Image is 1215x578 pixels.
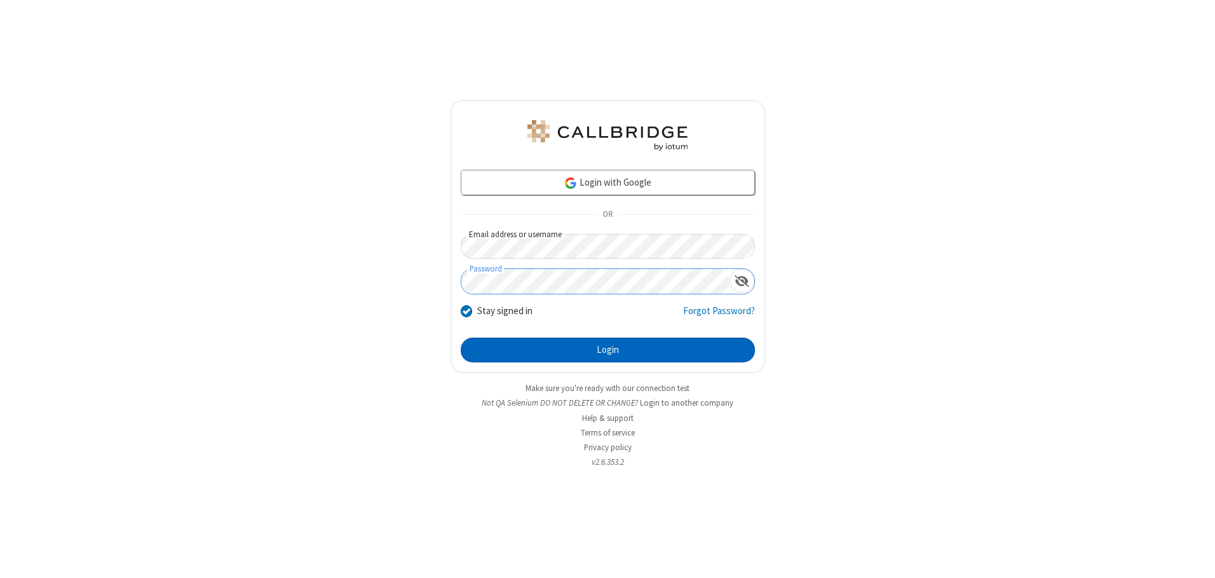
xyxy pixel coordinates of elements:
li: Not QA Selenium DO NOT DELETE OR CHANGE? [451,397,765,409]
a: Privacy policy [584,442,632,453]
img: QA Selenium DO NOT DELETE OR CHANGE [525,120,690,151]
a: Terms of service [581,427,635,438]
label: Stay signed in [477,304,533,319]
a: Make sure you're ready with our connection test [526,383,689,394]
a: Help & support [582,413,634,423]
a: Forgot Password? [683,304,755,328]
a: Login with Google [461,170,755,195]
button: Login [461,338,755,363]
div: Show password [730,269,754,292]
input: Email address or username [461,234,755,259]
input: Password [461,269,730,294]
li: v2.6.353.2 [451,456,765,468]
span: OR [597,206,618,224]
img: google-icon.png [564,176,578,190]
button: Login to another company [640,397,733,409]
